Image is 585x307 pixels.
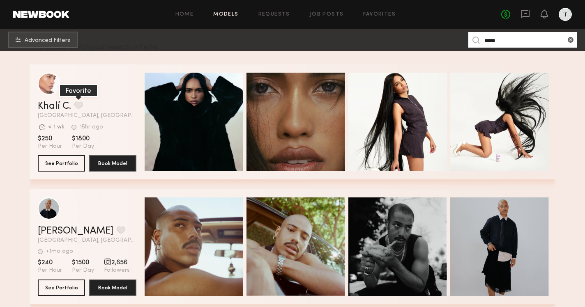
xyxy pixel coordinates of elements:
[38,267,62,274] span: Per Hour
[258,12,290,17] a: Requests
[72,143,94,150] span: Per Day
[38,101,71,111] a: Khalí C.
[310,12,344,17] a: Job Posts
[104,267,130,274] span: Followers
[38,155,85,172] button: See Portfolio
[38,143,62,150] span: Per Hour
[72,259,94,267] span: $1500
[48,124,64,130] div: < 1 wk
[38,226,113,236] a: [PERSON_NAME]
[72,135,94,143] span: $1800
[38,280,85,296] button: See Portfolio
[175,12,194,17] a: Home
[8,32,78,48] button: Advanced Filters
[89,155,136,172] button: Book Model
[363,12,396,17] a: Favorites
[89,280,136,296] button: Book Model
[80,124,103,130] div: 15hr ago
[38,113,136,119] span: [GEOGRAPHIC_DATA], [GEOGRAPHIC_DATA]
[72,267,94,274] span: Per Day
[38,135,62,143] span: $250
[25,38,70,44] span: Advanced Filters
[46,249,73,254] div: +1mo ago
[38,238,136,243] span: [GEOGRAPHIC_DATA], [GEOGRAPHIC_DATA]
[213,12,238,17] a: Models
[104,259,130,267] span: 2,656
[38,259,62,267] span: $240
